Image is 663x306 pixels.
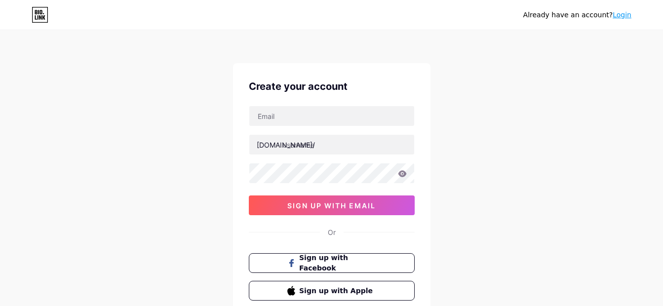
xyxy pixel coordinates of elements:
button: Sign up with Facebook [249,253,415,273]
span: sign up with email [287,201,376,210]
div: Create your account [249,79,415,94]
input: username [249,135,414,154]
span: Sign up with Facebook [299,253,376,273]
a: Login [613,11,631,19]
div: [DOMAIN_NAME]/ [257,140,315,150]
div: Already have an account? [523,10,631,20]
button: sign up with email [249,195,415,215]
div: Or [328,227,336,237]
input: Email [249,106,414,126]
span: Sign up with Apple [299,286,376,296]
button: Sign up with Apple [249,281,415,301]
